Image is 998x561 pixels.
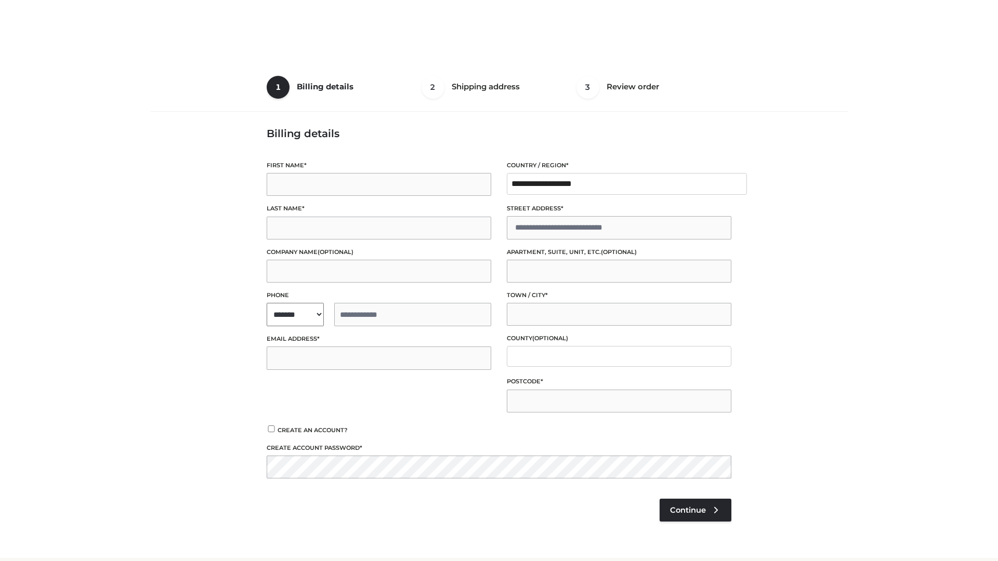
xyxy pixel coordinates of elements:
label: Apartment, suite, unit, etc. [507,247,731,257]
span: Create an account? [278,426,348,434]
span: (optional) [532,335,568,342]
label: Create account password [267,443,731,453]
span: Shipping address [452,82,520,91]
label: Email address [267,334,491,344]
label: Postcode [507,377,731,386]
input: Create an account? [267,425,276,432]
label: Company name [267,247,491,257]
h3: Billing details [267,127,731,140]
label: County [507,333,731,343]
label: Country / Region [507,161,731,170]
label: First name [267,161,491,170]
span: 3 [576,76,599,99]
label: Last name [267,204,491,213]
label: Town / City [507,290,731,300]
label: Street address [507,204,731,213]
span: 1 [267,76,290,99]
label: Phone [267,290,491,300]
a: Continue [660,499,731,522]
span: 2 [422,76,444,99]
span: Review order [607,82,659,91]
span: Continue [670,505,706,515]
span: (optional) [601,248,637,256]
span: Billing details [297,82,353,91]
span: (optional) [318,248,353,256]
